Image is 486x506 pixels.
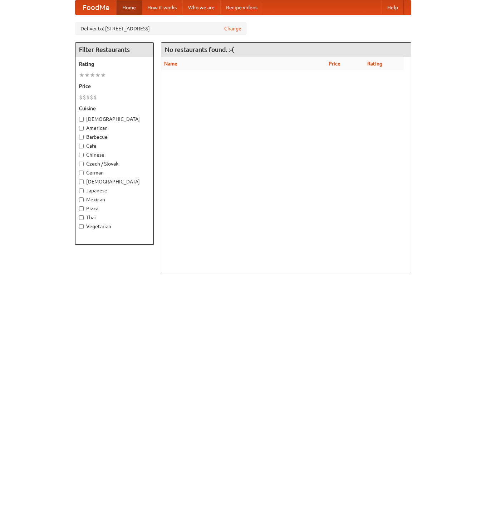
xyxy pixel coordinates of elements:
[90,93,93,101] li: $
[329,61,340,67] a: Price
[75,43,153,57] h4: Filter Restaurants
[79,124,150,132] label: American
[79,169,150,176] label: German
[79,60,150,68] h5: Rating
[79,205,150,212] label: Pizza
[79,171,84,175] input: German
[93,93,97,101] li: $
[79,196,150,203] label: Mexican
[79,117,84,122] input: [DEMOGRAPHIC_DATA]
[90,71,95,79] li: ★
[79,71,84,79] li: ★
[95,71,100,79] li: ★
[79,151,150,158] label: Chinese
[79,126,84,131] input: American
[164,61,177,67] a: Name
[75,22,247,35] div: Deliver to: [STREET_ADDRESS]
[79,215,84,220] input: Thai
[79,206,84,211] input: Pizza
[79,142,150,149] label: Cafe
[117,0,142,15] a: Home
[86,93,90,101] li: $
[100,71,106,79] li: ★
[142,0,182,15] a: How it works
[79,135,84,139] input: Barbecue
[79,178,150,185] label: [DEMOGRAPHIC_DATA]
[79,133,150,141] label: Barbecue
[79,224,84,229] input: Vegetarian
[382,0,404,15] a: Help
[79,116,150,123] label: [DEMOGRAPHIC_DATA]
[79,162,84,166] input: Czech / Slovak
[165,46,234,53] ng-pluralize: No restaurants found. :-(
[79,180,84,184] input: [DEMOGRAPHIC_DATA]
[79,214,150,221] label: Thai
[79,83,150,90] h5: Price
[84,71,90,79] li: ★
[79,188,84,193] input: Japanese
[79,105,150,112] h5: Cuisine
[79,153,84,157] input: Chinese
[79,197,84,202] input: Mexican
[75,0,117,15] a: FoodMe
[79,144,84,148] input: Cafe
[224,25,241,32] a: Change
[367,61,382,67] a: Rating
[182,0,220,15] a: Who we are
[79,160,150,167] label: Czech / Slovak
[79,223,150,230] label: Vegetarian
[83,93,86,101] li: $
[79,187,150,194] label: Japanese
[220,0,263,15] a: Recipe videos
[79,93,83,101] li: $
